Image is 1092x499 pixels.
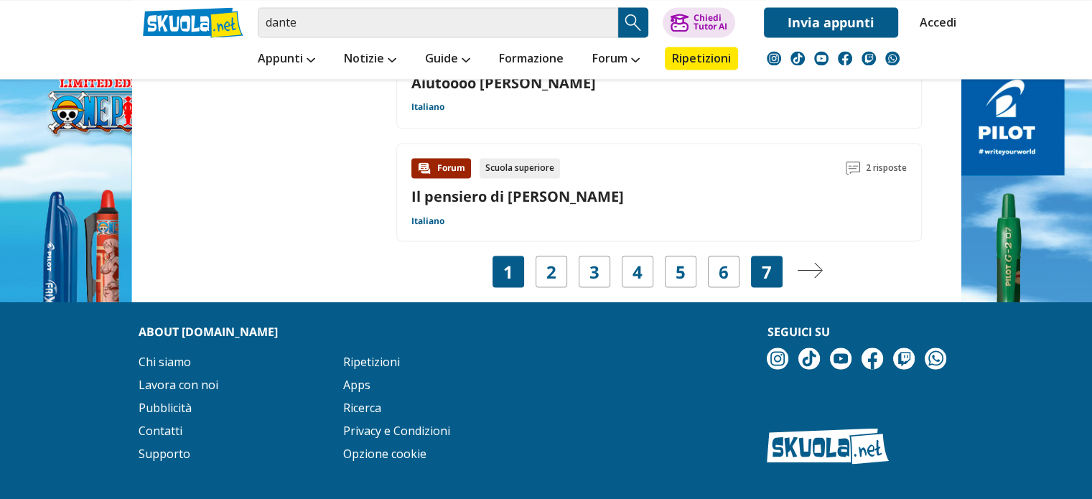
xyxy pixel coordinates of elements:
div: Chiedi Tutor AI [693,14,727,31]
a: Supporto [139,445,190,461]
img: Commenti lettura [846,161,860,175]
a: Formazione [495,47,567,73]
img: facebook [862,348,883,369]
a: Accedi [920,7,950,37]
a: Italiano [411,215,444,226]
img: twitch [862,51,876,65]
a: Contatti [139,422,182,438]
div: Forum [411,158,471,178]
nav: Navigazione pagine [396,256,922,287]
a: Pagina successiva [797,261,823,281]
a: Ripetizioni [665,47,738,70]
button: ChiediTutor AI [663,7,735,37]
img: youtube [814,51,829,65]
div: Scuola superiore [480,158,560,178]
a: Lavora con noi [139,376,218,392]
img: instagram [767,51,781,65]
a: Il pensiero di [PERSON_NAME] [411,187,624,206]
a: 3 [589,261,599,281]
a: 5 [676,261,686,281]
a: Aiutoooo [PERSON_NAME] [411,73,596,93]
img: tiktok [798,348,820,369]
a: Ricerca [343,399,381,415]
a: Italiano [411,101,444,113]
a: Forum [589,47,643,73]
img: Forum contenuto [417,161,431,175]
a: 7 [762,261,772,281]
a: 6 [719,261,729,281]
img: Skuola.net [767,428,889,464]
a: Chi siamo [139,353,191,369]
a: Opzione cookie [343,445,426,461]
span: 2 risposte [866,158,907,178]
img: WhatsApp [925,348,946,369]
a: Invia appunti [764,7,898,37]
button: Search Button [618,7,648,37]
img: WhatsApp [885,51,900,65]
a: Guide [421,47,474,73]
a: 2 [546,261,556,281]
a: Apps [343,376,370,392]
img: youtube [830,348,851,369]
a: Notizie [340,47,400,73]
input: Cerca appunti, riassunti o versioni [258,7,618,37]
span: 1 [503,261,513,281]
img: Pagina successiva [797,262,823,278]
img: Cerca appunti, riassunti o versioni [622,11,644,33]
img: twitch [893,348,915,369]
a: 4 [633,261,643,281]
strong: Seguici su [767,323,829,339]
img: tiktok [790,51,805,65]
strong: About [DOMAIN_NAME] [139,323,278,339]
img: instagram [767,348,788,369]
a: Appunti [254,47,319,73]
a: Privacy e Condizioni [343,422,450,438]
a: Ripetizioni [343,353,400,369]
a: Pubblicità [139,399,192,415]
img: facebook [838,51,852,65]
